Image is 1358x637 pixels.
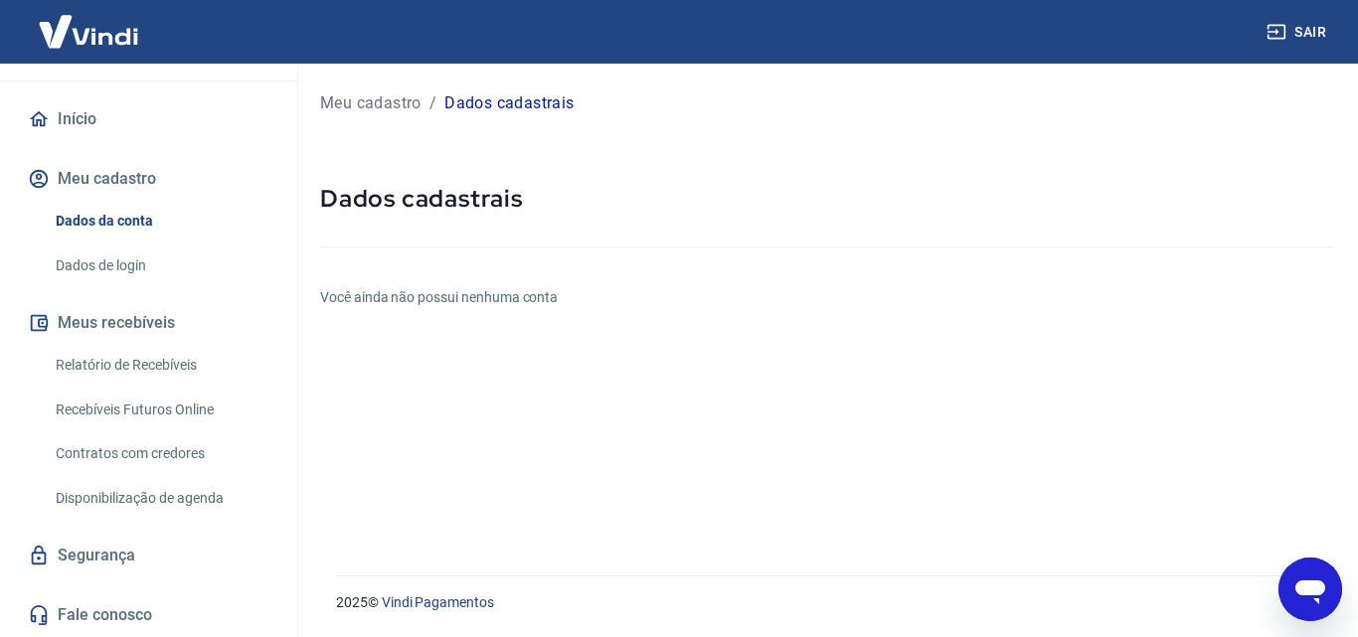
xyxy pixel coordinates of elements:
p: / [429,91,436,115]
a: Dados de login [48,245,273,286]
img: Vindi [24,1,153,62]
a: Início [24,97,273,141]
a: Recebíveis Futuros Online [48,390,273,430]
a: Relatório de Recebíveis [48,345,273,386]
button: Meus recebíveis [24,301,273,345]
iframe: Botão para abrir a janela de mensagens, conversa em andamento [1278,557,1342,621]
h6: Você ainda não possui nenhuma conta [320,287,1334,308]
a: Vindi Pagamentos [382,594,494,610]
a: Contratos com credores [48,433,273,474]
p: Dados cadastrais [444,91,574,115]
a: Dados da conta [48,201,273,241]
a: Segurança [24,534,273,577]
button: Meu cadastro [24,157,273,201]
h5: Dados cadastrais [320,183,1334,215]
a: Fale conosco [24,593,273,637]
a: Disponibilização de agenda [48,478,273,519]
a: Meu cadastro [320,91,422,115]
p: 2025 © [336,592,1310,613]
button: Sair [1263,14,1334,51]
